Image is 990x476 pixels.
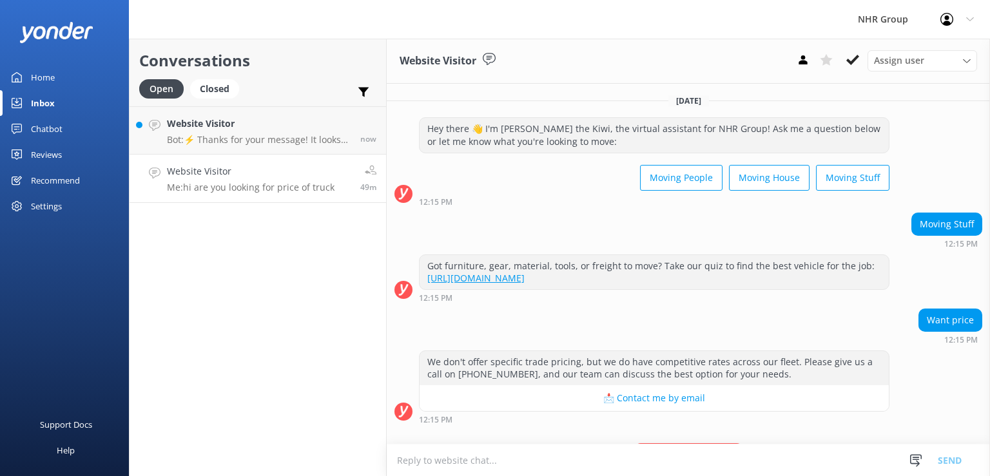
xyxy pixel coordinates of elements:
p: Me: hi are you looking for price of truck [167,182,335,193]
div: Help [57,437,75,463]
div: Moving Stuff [912,213,982,235]
span: Assign user [874,53,924,68]
span: [DATE] [668,95,709,106]
strong: 12:15 PM [419,416,452,424]
a: [URL][DOMAIN_NAME] [427,272,525,284]
button: Moving People [640,165,723,191]
div: Assign User [868,50,977,71]
h2: Conversations [139,48,376,73]
button: Moving Stuff [816,165,889,191]
div: Sep 02 2025 12:15pm (UTC +12:00) Pacific/Auckland [911,239,982,248]
strong: 12:15 PM [419,198,452,206]
h4: Website Visitor [167,117,351,131]
div: We don't offer specific trade pricing, but we do have competitive rates across our fleet. Please ... [420,351,889,385]
div: Sep 02 2025 12:15pm (UTC +12:00) Pacific/Auckland [419,197,889,206]
div: Home [31,64,55,90]
span: Team member online [634,443,743,459]
div: Settings [31,193,62,219]
strong: 12:15 PM [944,336,978,344]
div: Got furniture, gear, material, tools, or freight to move? Take our quiz to find the best vehicle ... [420,255,889,289]
a: Closed [190,81,246,95]
div: Inbox [31,90,55,116]
div: Reviews [31,142,62,167]
strong: 12:15 PM [944,240,978,248]
img: yonder-white-logo.png [19,22,93,43]
span: Sep 02 2025 12:17pm (UTC +12:00) Pacific/Auckland [360,182,376,193]
button: 📩 Contact me by email [420,385,889,411]
a: Website VisitorMe:hi are you looking for price of truck49m [130,155,386,203]
div: Hey there 👋 I'm [PERSON_NAME] the Kiwi, the virtual assistant for NHR Group! Ask me a question be... [420,118,889,152]
strong: 12:15 PM [419,294,452,302]
a: Website VisitorBot:⚡ Thanks for your message! It looks like this one might be best handled by our... [130,106,386,155]
div: Recommend [31,167,80,193]
div: Open [139,79,184,99]
div: Sep 02 2025 12:15pm (UTC +12:00) Pacific/Auckland [419,293,889,302]
div: Closed [190,79,239,99]
div: Sep 02 2025 12:15pm (UTC +12:00) Pacific/Auckland [419,415,889,424]
div: Chatbot [31,116,63,142]
button: Moving House [729,165,810,191]
div: Sep 02 2025 12:15pm (UTC +12:00) Pacific/Auckland [918,335,982,344]
a: Open [139,81,190,95]
h4: Website Visitor [167,164,335,178]
p: Bot: ⚡ Thanks for your message! It looks like this one might be best handled by our team directly... [167,134,351,146]
div: Want price [919,309,982,331]
span: Sep 02 2025 01:06pm (UTC +12:00) Pacific/Auckland [360,133,376,144]
h3: Website Visitor [400,53,476,70]
div: Support Docs [40,412,92,437]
